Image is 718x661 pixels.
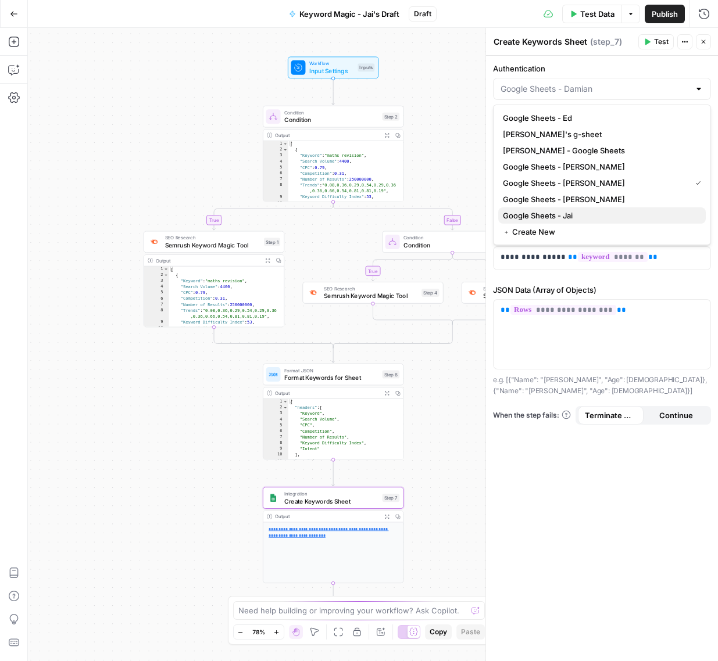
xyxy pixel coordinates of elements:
span: 78% [252,627,265,637]
span: Condition [284,109,379,116]
span: Format JSON [284,367,379,374]
span: Copy [430,627,447,637]
span: Toggle code folding, rows 2 through 11 [283,147,288,153]
div: Output [156,257,259,264]
div: Output [275,513,378,520]
label: JSON Data (Array of Objects) [493,284,711,296]
div: Step 6 [383,371,400,379]
button: Continue [644,406,709,425]
span: Google Sheets - Jai [503,210,696,221]
span: Terminate Workflow [585,409,637,421]
span: ﹢ Create New [503,226,696,238]
label: Authentication [493,63,711,74]
div: 4 [263,416,288,422]
span: Continue [659,409,693,421]
div: SEO ResearchSemrush Keyword Magic ToolStep 5 [462,282,602,304]
span: Integration [284,490,379,498]
img: 8a3tdog8tf0qdwwcclgyu02y995m [309,288,318,297]
img: 8a3tdog8tf0qdwwcclgyu02y995m [149,238,159,247]
div: 1 [144,267,169,272]
div: 5 [263,165,288,171]
div: SEO ResearchSemrush Keyword Magic ToolStep 4 [302,282,443,304]
div: Inputs [358,63,374,71]
img: Group%201%201.png [269,493,278,502]
span: SEO Research [324,285,418,293]
div: 6 [144,296,169,301]
span: Format Keywords for Sheet [284,373,379,382]
div: 10 [144,325,169,331]
div: Step 4 [421,289,439,297]
div: 1 [263,399,288,405]
div: Format JSONFormat Keywords for SheetStep 6Output{ "headers":[ "Keyword", "Search Volume", "CPC", ... [263,364,403,460]
div: 2 [263,405,288,411]
button: Keyword Magic - Jai's Draft [282,5,406,23]
div: 10 [263,452,288,458]
div: 9 [263,194,288,200]
div: Step 7 [383,494,400,502]
span: Google Sheets - Ed [503,112,696,124]
div: 4 [263,159,288,164]
div: WorkflowInput SettingsInputs [263,57,403,79]
div: 7 [263,434,288,440]
textarea: Create Keywords Sheet [494,36,587,48]
span: ( step_7 ) [590,36,622,48]
button: Paste [456,624,485,640]
span: Create Keywords Sheet [284,497,379,506]
span: Toggle code folding, rows 11 through 1012 [283,458,288,464]
span: Semrush Keyword Magic Tool [165,240,260,250]
button: Test [638,34,674,49]
div: 1 [263,141,288,147]
span: Google Sheets - [PERSON_NAME] [503,177,686,189]
span: Keyword Magic - Jai's Draft [299,8,399,20]
div: Output [275,389,378,397]
span: Toggle code folding, rows 1 through 1002 [283,141,288,147]
g: Edge from step_6 to step_7 [332,459,335,486]
div: 2 [263,147,288,153]
span: Google Sheets - [PERSON_NAME] [503,161,696,173]
div: 6 [263,171,288,177]
input: Google Sheets - Damian [501,83,690,95]
div: SEO ResearchSemrush Keyword Magic ToolStep 1Output[ { "Keyword":"maths revision", "Search Volume"... [144,231,284,328]
span: Semrush Keyword Magic Tool [324,292,418,301]
div: Step 2 [383,113,400,121]
span: Paste [461,627,480,637]
span: [PERSON_NAME]'s g-sheet [503,128,696,140]
g: Edge from step_1 to step_2-conditional-end [214,327,333,348]
span: Toggle code folding, rows 2 through 11 [163,272,169,278]
div: 3 [263,411,288,416]
div: Output [275,131,378,139]
span: Test [654,37,669,47]
img: 8a3tdog8tf0qdwwcclgyu02y995m [467,288,477,297]
a: When the step fails: [493,410,571,421]
g: Edge from step_3 to step_4 [371,253,452,281]
g: Edge from step_2 to step_3 [333,202,453,230]
div: 3 [144,278,169,284]
span: Toggle code folding, rows 1 through 1002 [163,267,169,272]
span: Publish [652,8,678,20]
div: 4 [144,284,169,290]
span: Test Data [580,8,615,20]
button: Copy [425,624,452,640]
span: Draft [414,9,431,19]
div: 7 [263,177,288,182]
div: 8 [144,308,169,319]
span: Condition [403,240,498,250]
button: Publish [645,5,685,23]
button: Test Data [562,5,621,23]
g: Edge from step_3-conditional-end to step_2-conditional-end [333,322,452,349]
div: 10 [263,200,288,206]
span: Condition [284,115,379,124]
div: Step 1 [264,238,280,246]
div: 5 [263,422,288,428]
div: 9 [144,319,169,325]
span: Condition [403,234,498,242]
div: ConditionConditionStep 2Output[ { "Keyword":"maths revision", "Search Volume":4400, "CPC":0.79, "... [263,106,403,202]
g: Edge from step_4 to step_3-conditional-end [373,304,453,325]
span: Input Settings [309,66,354,76]
span: [PERSON_NAME] - Google Sheets [503,145,696,156]
div: 6 [263,429,288,434]
g: Edge from start to step_2 [332,78,335,105]
p: e.g. [{"Name": "[PERSON_NAME]", "Age": [DEMOGRAPHIC_DATA]}, {"Name": "[PERSON_NAME]", "Age": [DEM... [493,374,711,397]
div: 11 [263,458,288,464]
span: Workflow [309,60,354,67]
